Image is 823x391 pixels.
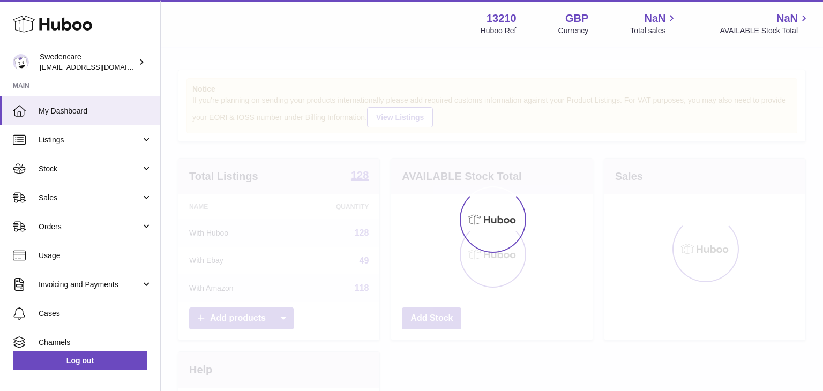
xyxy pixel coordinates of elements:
span: Sales [39,193,141,203]
a: NaN Total sales [630,11,678,36]
div: Currency [558,26,589,36]
div: Swedencare [40,52,136,72]
span: [EMAIL_ADDRESS][DOMAIN_NAME] [40,63,158,71]
span: Usage [39,251,152,261]
span: Orders [39,222,141,232]
span: Invoicing and Payments [39,280,141,290]
a: NaN AVAILABLE Stock Total [720,11,810,36]
div: Huboo Ref [481,26,517,36]
strong: GBP [565,11,588,26]
a: Log out [13,351,147,370]
span: Total sales [630,26,678,36]
span: My Dashboard [39,106,152,116]
span: Channels [39,337,152,348]
span: NaN [776,11,798,26]
span: Cases [39,309,152,319]
span: Stock [39,164,141,174]
span: AVAILABLE Stock Total [720,26,810,36]
img: internalAdmin-13210@internal.huboo.com [13,54,29,70]
strong: 13210 [487,11,517,26]
span: Listings [39,135,141,145]
span: NaN [644,11,665,26]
